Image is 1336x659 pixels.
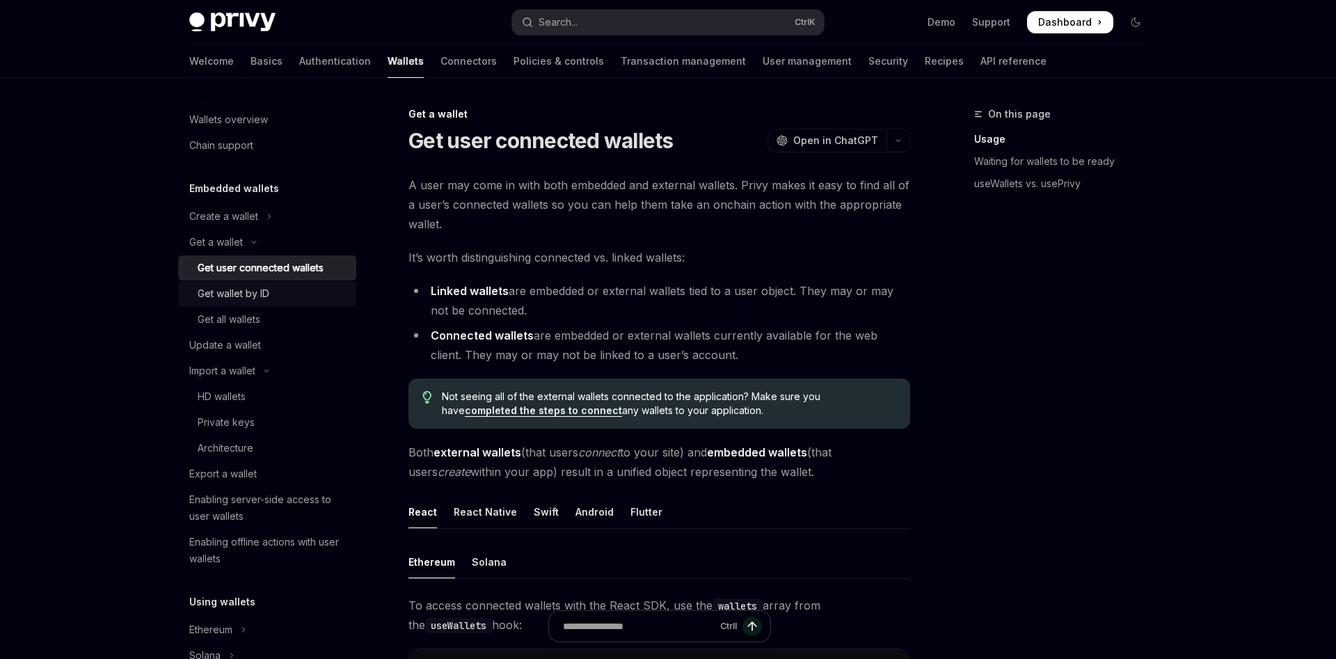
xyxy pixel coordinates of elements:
div: Search... [539,14,578,31]
h1: Get user connected wallets [408,128,674,153]
span: Not seeing all of the external wallets connected to the application? Make sure you have any walle... [442,390,896,418]
div: Get wallet by ID [198,285,269,302]
span: Ctrl K [795,17,816,28]
button: Toggle Import a wallet section [178,358,356,383]
div: Enabling offline actions with user wallets [189,534,348,567]
a: Wallets overview [178,107,356,132]
a: Policies & controls [514,45,604,78]
a: Transaction management [621,45,746,78]
span: Dashboard [1038,15,1092,29]
span: Both (that users to your site) and (that users within your app) result in a unified object repres... [408,443,910,482]
div: Wallets overview [189,111,268,128]
div: Get a wallet [189,234,243,251]
button: Toggle Ethereum section [178,617,356,642]
input: Ask a question... [563,611,715,642]
a: Dashboard [1027,11,1113,33]
a: Waiting for wallets to be ready [974,150,1158,173]
a: Recipes [925,45,964,78]
div: Enabling server-side access to user wallets [189,491,348,525]
a: Private keys [178,410,356,435]
a: Support [972,15,1010,29]
a: Enabling offline actions with user wallets [178,530,356,571]
strong: embedded wallets [707,445,807,459]
button: Open search [512,10,824,35]
a: User management [763,45,852,78]
a: Chain support [178,133,356,158]
a: HD wallets [178,384,356,409]
h5: Embedded wallets [189,180,279,197]
a: Security [868,45,908,78]
button: Toggle Create a wallet section [178,204,356,229]
div: Get user connected wallets [198,260,324,276]
div: React [408,495,437,528]
a: useWallets vs. usePrivy [974,173,1158,195]
svg: Tip [422,391,432,404]
img: dark logo [189,13,276,32]
div: Ethereum [189,621,232,638]
button: Toggle Get a wallet section [178,230,356,255]
a: Welcome [189,45,234,78]
strong: Connected wallets [431,328,534,342]
strong: Linked wallets [431,284,509,298]
div: React Native [454,495,517,528]
a: API reference [980,45,1047,78]
div: Private keys [198,414,255,431]
button: Send message [742,617,762,636]
div: Update a wallet [189,337,261,354]
li: are embedded or external wallets tied to a user object. They may or may not be connected. [408,281,910,320]
a: Authentication [299,45,371,78]
a: Usage [974,128,1158,150]
div: Import a wallet [189,363,255,379]
em: create [438,465,470,479]
div: Get all wallets [198,311,260,328]
a: Demo [928,15,955,29]
button: Toggle dark mode [1124,11,1147,33]
div: Flutter [630,495,662,528]
em: connect [578,445,620,459]
span: To access connected wallets with the React SDK, use the array from the hook: [408,596,910,635]
a: Enabling server-side access to user wallets [178,487,356,529]
div: Swift [534,495,559,528]
a: Get wallet by ID [178,281,356,306]
a: completed the steps to connect [465,404,622,417]
a: Update a wallet [178,333,356,358]
strong: external wallets [434,445,521,459]
code: wallets [713,598,763,614]
div: Export a wallet [189,466,257,482]
span: On this page [988,106,1051,122]
div: Android [575,495,614,528]
a: Wallets [388,45,424,78]
button: Open in ChatGPT [768,129,886,152]
div: Get a wallet [408,107,910,121]
a: Connectors [440,45,497,78]
div: Ethereum [408,546,455,578]
a: Basics [250,45,283,78]
span: A user may come in with both embedded and external wallets. Privy makes it easy to find all of a ... [408,175,910,234]
div: HD wallets [198,388,246,405]
div: Architecture [198,440,253,456]
div: Create a wallet [189,208,258,225]
span: Open in ChatGPT [793,134,878,148]
h5: Using wallets [189,594,255,610]
div: Solana [472,546,507,578]
a: Architecture [178,436,356,461]
a: Get user connected wallets [178,255,356,280]
li: are embedded or external wallets currently available for the web client. They may or may not be l... [408,326,910,365]
a: Export a wallet [178,461,356,486]
a: Get all wallets [178,307,356,332]
div: Chain support [189,137,253,154]
span: It’s worth distinguishing connected vs. linked wallets: [408,248,910,267]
